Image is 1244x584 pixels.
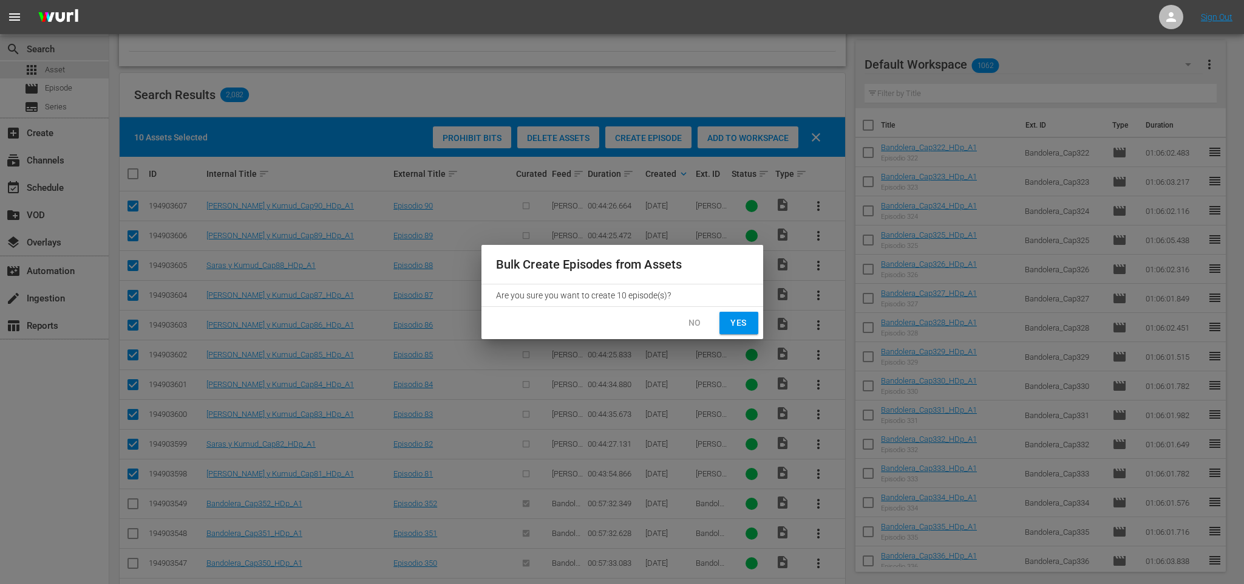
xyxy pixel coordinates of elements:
[676,312,715,334] button: No
[29,3,87,32] img: ans4CAIJ8jUAAAAAAAAAAAAAAAAAAAAAAAAgQb4GAAAAAAAAAAAAAAAAAAAAAAAAJMjXAAAAAAAAAAAAAAAAAAAAAAAAgAT5G...
[496,255,749,274] h2: Bulk Create Episodes from Assets
[729,315,749,331] span: Yes
[685,315,705,331] span: No
[481,284,763,306] div: Are you sure you want to create 10 episode(s)?
[7,10,22,24] span: menu
[719,312,758,334] button: Yes
[1201,12,1232,22] a: Sign Out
